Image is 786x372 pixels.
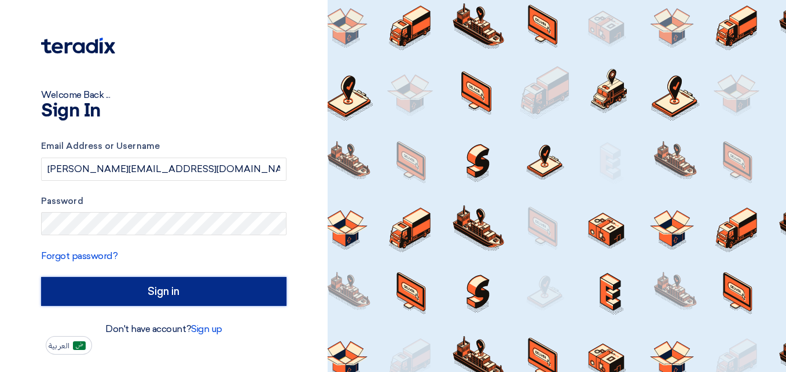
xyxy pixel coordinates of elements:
[41,102,287,121] h1: Sign In
[191,323,222,334] a: Sign up
[49,342,69,350] span: العربية
[41,158,287,181] input: Enter your business email or username
[46,336,92,355] button: العربية
[41,140,287,153] label: Email Address or Username
[41,88,287,102] div: Welcome Back ...
[41,277,287,306] input: Sign in
[41,250,117,261] a: Forgot password?
[73,341,86,350] img: ar-AR.png
[41,38,115,54] img: Teradix logo
[41,322,287,336] div: Don't have account?
[41,195,287,208] label: Password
